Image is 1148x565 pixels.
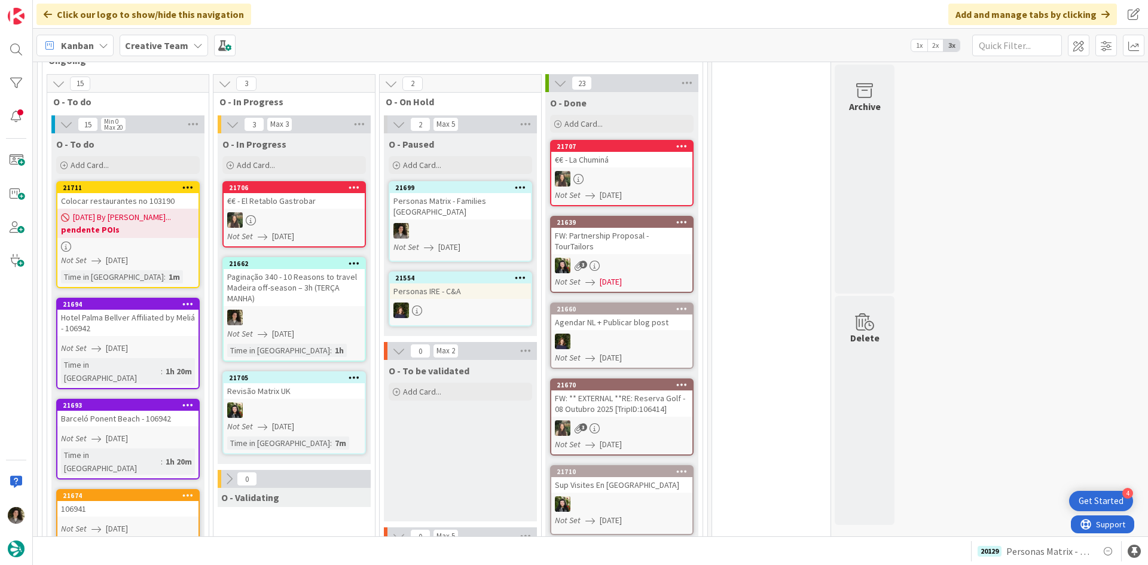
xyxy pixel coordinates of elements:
[57,490,199,517] div: 21674106941
[61,255,87,265] i: Not Set
[332,436,349,450] div: 7m
[106,523,128,535] span: [DATE]
[390,182,531,193] div: 21699
[390,182,531,219] div: 21699Personas Matrix - Families [GEOGRAPHIC_DATA]
[551,390,692,417] div: FW: ** EXTERNAL **RE: Reserva Golf - 08 Outubro 2025 [TripID:106414]
[948,4,1117,25] div: Add and manage tabs by clicking
[227,344,330,357] div: Time in [GEOGRAPHIC_DATA]
[57,299,199,310] div: 21694
[579,423,587,431] span: 3
[944,39,960,51] span: 3x
[551,380,692,390] div: 21670
[557,142,692,151] div: 21707
[106,254,128,267] span: [DATE]
[551,496,692,512] div: BC
[389,271,532,326] a: 21554Personas IRE - C&AMC
[551,466,692,493] div: 21710Sup Visites En [GEOGRAPHIC_DATA]
[57,182,199,193] div: 21711
[222,371,366,454] a: 21705Revisão Matrix UKBCNot Set[DATE]Time in [GEOGRAPHIC_DATA]:7m
[386,96,526,108] span: O - On Hold
[236,77,257,91] span: 3
[972,35,1062,56] input: Quick Filter...
[390,303,531,318] div: MC
[551,304,692,314] div: 21660
[600,189,622,201] span: [DATE]
[393,303,409,318] img: MC
[227,328,253,339] i: Not Set
[53,96,194,108] span: O - To do
[551,477,692,493] div: Sup Visites En [GEOGRAPHIC_DATA]
[166,270,183,283] div: 1m
[550,465,694,535] a: 21710Sup Visites En [GEOGRAPHIC_DATA]BCNot Set[DATE]
[227,212,243,228] img: IG
[1069,491,1133,511] div: Open Get Started checklist, remaining modules: 4
[272,328,294,340] span: [DATE]
[272,230,294,243] span: [DATE]
[555,334,570,349] img: MC
[57,182,199,209] div: 21711Colocar restaurantes no 103190
[224,182,365,193] div: 21706
[57,400,199,426] div: 21693Barceló Ponent Beach - 106942
[390,273,531,299] div: 21554Personas IRE - C&A
[555,276,581,287] i: Not Set
[390,283,531,299] div: Personas IRE - C&A
[61,343,87,353] i: Not Set
[330,344,332,357] span: :
[1006,544,1091,558] span: Personas Matrix - Definir Locations [GEOGRAPHIC_DATA]
[237,160,275,170] span: Add Card...
[1079,495,1123,507] div: Get Started
[551,141,692,152] div: 21707
[106,432,128,445] span: [DATE]
[332,344,347,357] div: 1h
[224,310,365,325] div: MS
[551,420,692,436] div: IG
[61,448,161,475] div: Time in [GEOGRAPHIC_DATA]
[57,299,199,336] div: 21694Hotel Palma Bellver Affiliated by Meliá - 106942
[572,76,592,90] span: 23
[402,77,423,91] span: 2
[71,160,109,170] span: Add Card...
[438,241,460,254] span: [DATE]
[270,121,289,127] div: Max 3
[224,372,365,383] div: 21705
[63,491,199,500] div: 21674
[436,533,455,539] div: Max 5
[222,257,366,362] a: 21662Paginação 340 - 10 Reasons to travel Madeira off-season – 3h (TERÇA MANHA)MSNot Set[DATE]Tim...
[224,182,365,209] div: 21706€€ - El Retablo Gastrobar
[551,217,692,254] div: 21639FW: Partnership Proposal - TourTailors
[600,438,622,451] span: [DATE]
[551,152,692,167] div: €€ - La Chuminá
[125,39,188,51] b: Creative Team
[555,515,581,526] i: Not Set
[227,402,243,418] img: BC
[390,223,531,239] div: MS
[395,184,531,192] div: 21699
[57,490,199,501] div: 21674
[104,118,118,124] div: Min 0
[600,276,622,288] span: [DATE]
[104,124,123,130] div: Max 20
[57,400,199,411] div: 21693
[164,270,166,283] span: :
[551,304,692,330] div: 21660Agendar NL + Publicar blog post
[850,331,880,345] div: Delete
[224,212,365,228] div: IG
[224,402,365,418] div: BC
[555,420,570,436] img: IG
[555,190,581,200] i: Not Set
[849,99,881,114] div: Archive
[56,138,94,150] span: O - To do
[70,77,90,91] span: 15
[390,273,531,283] div: 21554
[555,258,570,273] img: BC
[551,141,692,167] div: 21707€€ - La Chuminá
[403,386,441,397] span: Add Card...
[551,380,692,417] div: 21670FW: ** EXTERNAL **RE: Reserva Golf - 08 Outubro 2025 [TripID:106414]
[219,96,360,108] span: O - In Progress
[224,258,365,306] div: 21662Paginação 340 - 10 Reasons to travel Madeira off-season – 3h (TERÇA MANHA)
[161,365,163,378] span: :
[229,259,365,268] div: 21662
[63,401,199,410] div: 21693
[61,433,87,444] i: Not Set
[227,231,253,242] i: Not Set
